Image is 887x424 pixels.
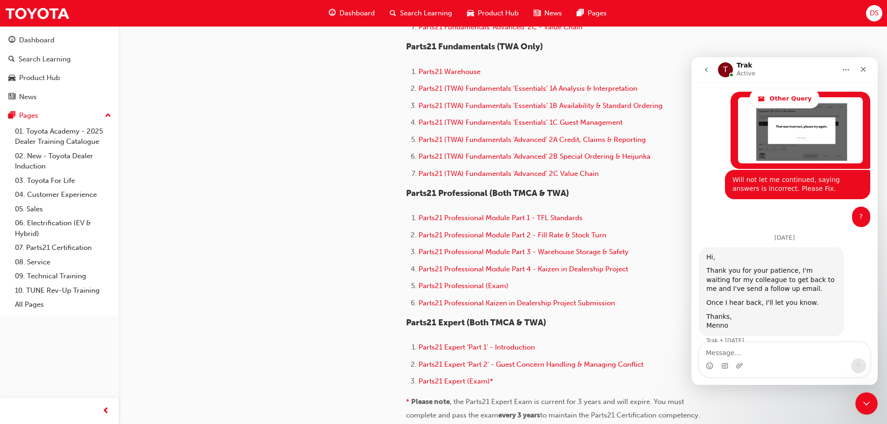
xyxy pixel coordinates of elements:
button: Pages [4,107,115,124]
div: Dashboard [19,35,54,46]
a: 03. Toyota For Life [11,174,115,188]
span: pages-icon [8,112,15,120]
a: 08. Service [11,255,115,269]
iframe: Intercom live chat [855,392,878,415]
a: Parts21 Warehouse [419,67,481,76]
a: All Pages [11,297,115,312]
span: , the Parts21 Expert Exam is current for 3 years and will expire. You must complete and pass the ... [406,397,686,419]
a: Parts21 (TWA) Fundamentals 'Advanced' 2B Special Ordering & Heijunka [419,152,650,161]
iframe: Intercom live chat [691,57,878,385]
a: guage-iconDashboard [321,4,382,23]
span: Parts21 Fundamentals (TWA Only) [406,41,543,52]
a: Product Hub [4,69,115,87]
div: Product Hub [19,73,60,83]
a: Dashboard [4,32,115,49]
a: 04. Customer Experience [11,188,115,202]
div: News [19,92,37,102]
a: car-iconProduct Hub [460,4,526,23]
a: Parts21 Expert 'Part 1' - Introduction [419,343,535,351]
a: Parts21 (TWA) Fundamentals 'Essentials' 1A Analysis & Interpretation [419,84,637,93]
a: Parts21 (TWA) Fundamentals 'Advanced' 2C Value Chain [419,169,599,178]
span: search-icon [390,7,396,19]
span: up-icon [105,110,111,122]
a: Parts21 Professional Module Part 3 - Warehouse Storage & Safety [419,248,629,256]
span: News [544,8,562,19]
a: Parts21 Professional Kaizen in Dealership Project Submission [419,299,615,307]
a: Parts21 Professional Module Part 2 - Fill Rate & Stock Turn [419,231,606,239]
span: every 3 years [498,411,540,419]
a: 06. Electrification (EV & Hybrid) [11,216,115,241]
a: Parts21 (TWA) Fundamentals 'Essentials' 1C Guest Management [419,118,623,127]
span: Parts21 Expert (Both TMCA & TWA) [406,317,546,328]
button: DS [866,5,882,21]
span: Dashboard [339,8,375,19]
span: Parts21 (TWA) Fundamentals 'Advanced' 2A Credit, Claims & Reporting [419,135,646,144]
a: Parts21 (TWA) Fundamentals 'Essentials' 1B Availability & Standard Ordering [419,101,663,110]
a: 09. Technical Training [11,269,115,283]
span: Search Learning [400,8,452,19]
a: Parts21 Professional Module Part 1 - TFL Standards [419,214,582,222]
span: DS [870,8,879,19]
a: 07. Parts21 Certification [11,241,115,255]
div: Pages [19,110,38,121]
span: guage-icon [8,36,15,45]
button: DashboardSearch LearningProduct HubNews [4,30,115,107]
span: to maintain the Parts21 Certification competency. [540,411,700,419]
a: Parts21 Expert 'Part 2' - Guest Concern Handling & Managing Conflict [419,360,643,369]
span: car-icon [8,74,15,82]
span: search-icon [8,55,15,64]
span: prev-icon [102,405,109,417]
span: Parts21 Professional (Both TMCA & TWA) [406,188,569,198]
a: pages-iconPages [569,4,614,23]
span: Product Hub [478,8,519,19]
span: Please note [411,397,450,406]
span: pages-icon [577,7,584,19]
a: Parts21 Professional Module Part 4 - Kaizen in Dealership Project [419,265,628,273]
a: search-iconSearch Learning [382,4,460,23]
img: Trak [5,3,70,24]
span: news-icon [534,7,541,19]
a: Parts21 Expert (Exam)* [419,377,493,385]
a: Parts21 Fundamentals 'Advanced' 2C - Value Chain [419,23,582,31]
a: Parts21 Professional (Exam) [419,282,508,290]
a: 05. Sales [11,202,115,216]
